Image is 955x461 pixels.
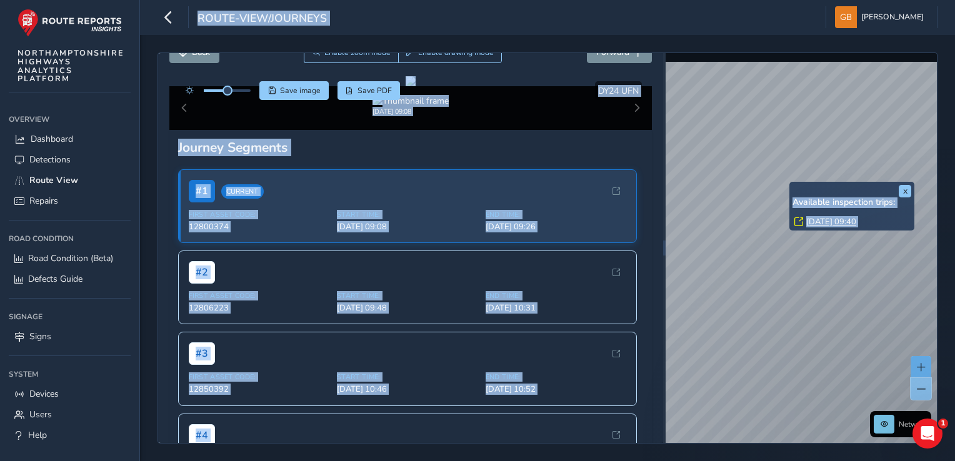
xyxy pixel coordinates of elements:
[337,302,478,314] span: [DATE] 09:48
[9,149,131,170] a: Detections
[259,81,329,100] button: Save
[486,372,627,382] span: End Time:
[189,291,330,300] span: First Asset Code:
[337,384,478,395] span: [DATE] 10:46
[337,221,478,232] span: [DATE] 09:08
[9,129,131,149] a: Dashboard
[912,419,942,449] iframe: Intercom live chat
[486,384,627,395] span: [DATE] 10:52
[189,302,330,314] span: 12806223
[938,419,948,429] span: 1
[9,191,131,211] a: Repairs
[9,269,131,289] a: Defects Guide
[189,424,215,447] span: # 4
[28,429,47,441] span: Help
[17,49,124,83] span: NORTHAMPTONSHIRE HIGHWAYS ANALYTICS PLATFORM
[861,6,924,28] span: [PERSON_NAME]
[9,170,131,191] a: Route View
[337,210,478,219] span: Start Time:
[337,81,401,100] button: PDF
[29,409,52,420] span: Users
[486,221,627,232] span: [DATE] 09:26
[357,86,392,96] span: Save PDF
[189,342,215,365] span: # 3
[835,6,857,28] img: diamond-layout
[189,372,330,382] span: First Asset Code:
[31,133,73,145] span: Dashboard
[486,291,627,300] span: End Time:
[9,110,131,129] div: Overview
[486,302,627,314] span: [DATE] 10:31
[178,139,644,156] div: Journey Segments
[9,307,131,326] div: Signage
[598,85,639,97] span: DY24 UFN
[28,273,82,285] span: Defects Guide
[486,210,627,219] span: End Time:
[17,9,122,37] img: rr logo
[28,252,113,264] span: Road Condition (Beta)
[899,185,911,197] button: x
[372,107,449,116] div: [DATE] 09:08
[29,388,59,400] span: Devices
[189,210,330,219] span: First Asset Code:
[197,11,327,28] span: route-view/journeys
[792,197,911,208] h6: Available inspection trips:
[189,384,330,395] span: 12850392
[29,174,78,186] span: Route View
[9,384,131,404] a: Devices
[189,261,215,284] span: # 2
[899,419,927,429] span: Network
[9,365,131,384] div: System
[372,95,449,107] img: Thumbnail frame
[189,180,215,202] span: # 1
[337,291,478,300] span: Start Time:
[29,330,51,342] span: Signs
[9,326,131,347] a: Signs
[9,404,131,425] a: Users
[835,6,928,28] button: [PERSON_NAME]
[29,195,58,207] span: Repairs
[806,216,856,227] a: [DATE] 09:40
[9,248,131,269] a: Road Condition (Beta)
[221,184,264,199] span: Current
[9,229,131,248] div: Road Condition
[280,86,321,96] span: Save image
[189,221,330,232] span: 12800374
[337,372,478,382] span: Start Time:
[29,154,71,166] span: Detections
[9,425,131,445] a: Help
